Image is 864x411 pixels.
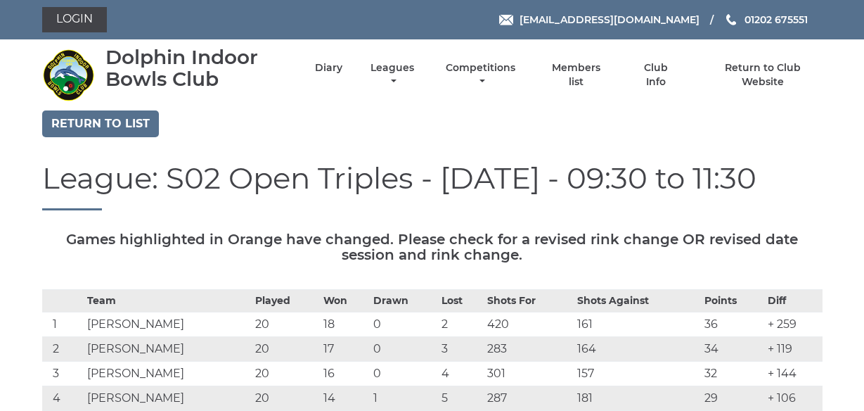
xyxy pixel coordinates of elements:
a: Club Info [633,61,679,89]
td: 0 [370,337,438,362]
td: 29 [701,386,764,411]
div: Dolphin Indoor Bowls Club [105,46,290,90]
h1: League: S02 Open Triples - [DATE] - 09:30 to 11:30 [42,162,823,210]
a: Email [EMAIL_ADDRESS][DOMAIN_NAME] [499,12,699,27]
td: 5 [438,386,484,411]
a: Diary [315,61,342,75]
td: 20 [252,386,320,411]
td: + 106 [764,386,822,411]
td: 0 [370,362,438,386]
a: Leagues [367,61,418,89]
td: 2 [42,337,84,362]
td: 18 [320,312,370,337]
td: 20 [252,337,320,362]
td: 3 [438,337,484,362]
span: [EMAIL_ADDRESS][DOMAIN_NAME] [520,13,699,26]
td: [PERSON_NAME] [84,337,252,362]
th: Lost [438,290,484,312]
td: 14 [320,386,370,411]
a: Competitions [443,61,520,89]
a: Phone us 01202 675551 [724,12,808,27]
td: 301 [484,362,574,386]
td: 3 [42,362,84,386]
td: 2 [438,312,484,337]
td: 4 [438,362,484,386]
td: + 144 [764,362,822,386]
td: 420 [484,312,574,337]
td: 1 [370,386,438,411]
td: [PERSON_NAME] [84,362,252,386]
th: Shots Against [574,290,701,312]
th: Drawn [370,290,438,312]
td: 34 [701,337,764,362]
span: 01202 675551 [744,13,808,26]
td: 0 [370,312,438,337]
th: Shots For [484,290,574,312]
td: 287 [484,386,574,411]
td: [PERSON_NAME] [84,312,252,337]
a: Return to list [42,110,159,137]
img: Email [499,15,513,25]
a: Members list [543,61,608,89]
td: 164 [574,337,701,362]
td: 20 [252,362,320,386]
td: 283 [484,337,574,362]
a: Login [42,7,107,32]
h5: Games highlighted in Orange have changed. Please check for a revised rink change OR revised date ... [42,232,823,263]
td: 20 [252,312,320,337]
td: 32 [701,362,764,386]
td: 4 [42,386,84,411]
img: Phone us [726,14,736,25]
img: Dolphin Indoor Bowls Club [42,49,95,101]
td: + 119 [764,337,822,362]
td: 161 [574,312,701,337]
td: 16 [320,362,370,386]
th: Won [320,290,370,312]
td: 181 [574,386,701,411]
td: 1 [42,312,84,337]
td: [PERSON_NAME] [84,386,252,411]
td: + 259 [764,312,822,337]
a: Return to Club Website [703,61,822,89]
th: Played [252,290,320,312]
td: 157 [574,362,701,386]
th: Diff [764,290,822,312]
th: Team [84,290,252,312]
td: 17 [320,337,370,362]
td: 36 [701,312,764,337]
th: Points [701,290,764,312]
